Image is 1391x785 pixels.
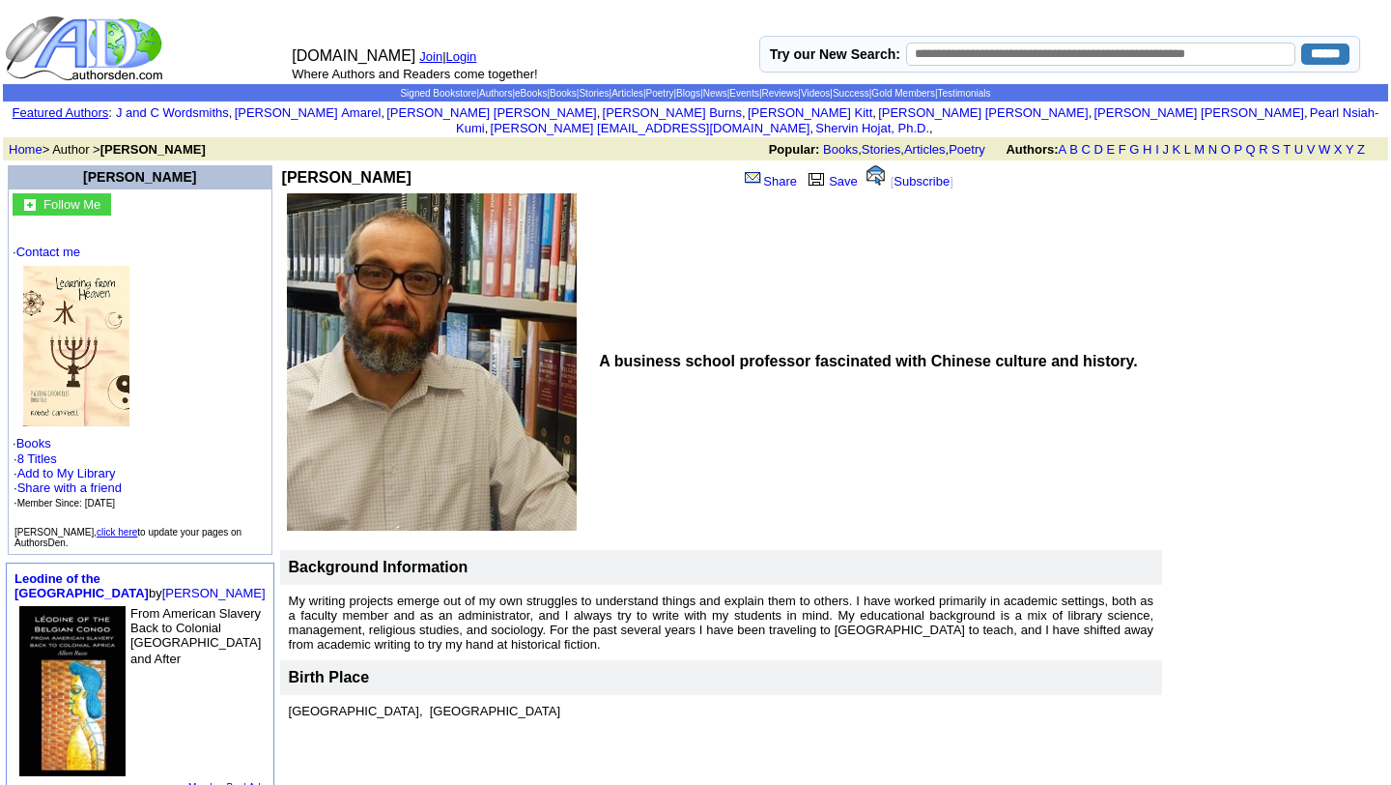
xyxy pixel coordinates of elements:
a: N [1208,142,1217,157]
a: Testimonials [938,88,991,99]
font: i [746,108,748,119]
a: 8 Titles [17,451,57,466]
b: Background Information [289,559,468,575]
a: Gold Members [871,88,935,99]
b: Popular: [769,142,820,157]
a: K [1173,142,1181,157]
a: [PERSON_NAME] Amarel [235,105,382,120]
a: Articles [904,142,946,157]
font: [GEOGRAPHIC_DATA], [GEOGRAPHIC_DATA] [289,704,560,718]
font: | [442,49,483,64]
font: · [14,451,122,509]
b: [PERSON_NAME] [100,142,206,157]
a: Leodine of the [GEOGRAPHIC_DATA] [14,571,149,600]
a: O [1221,142,1231,157]
a: Home [9,142,43,157]
a: [PERSON_NAME] [PERSON_NAME] [1093,105,1303,120]
b: [PERSON_NAME] [282,169,412,186]
font: i [933,124,935,134]
img: 77280.jpg [23,266,129,426]
font: i [876,108,878,119]
a: Featured Authors [13,105,109,120]
a: [PERSON_NAME] [PERSON_NAME] [386,105,596,120]
a: Books [16,436,51,451]
a: Subscribe [894,174,950,189]
font: : [13,105,112,120]
a: R [1259,142,1267,157]
font: i [1092,108,1093,119]
a: F [1119,142,1126,157]
a: [PERSON_NAME] [162,586,266,600]
a: Books [823,142,858,157]
font: > Author > [9,142,206,157]
a: J [1162,142,1169,157]
b: Authors: [1006,142,1058,157]
a: [PERSON_NAME] [83,169,196,185]
a: L [1184,142,1191,157]
font: , , , , , , , , , , [116,105,1378,135]
a: W [1319,142,1330,157]
a: Reviews [762,88,799,99]
a: Articles [611,88,643,99]
a: Videos [801,88,830,99]
font: Member Since: [DATE] [17,498,116,509]
a: Y [1346,142,1353,157]
b: A business school professor fascinated with Chinese culture and history. [599,353,1137,369]
a: Authors [479,88,512,99]
a: Login [446,49,477,64]
a: Save [804,174,858,189]
a: Events [729,88,759,99]
a: Poetry [646,88,674,99]
font: [DOMAIN_NAME] [292,47,415,64]
img: 63448.jpg [19,606,126,776]
a: J and C Wordsmiths [116,105,229,120]
font: · · [13,245,268,510]
font: i [384,108,386,119]
a: V [1307,142,1316,157]
a: [PERSON_NAME] Kitt [748,105,872,120]
a: Follow Me [43,195,100,212]
font: Birth Place [289,669,370,685]
a: A [1059,142,1066,157]
a: Share with a friend [17,480,122,495]
a: I [1155,142,1159,157]
img: logo_ad.gif [5,15,167,82]
a: Poetry [949,142,985,157]
a: eBooks [515,88,547,99]
font: Where Authors and Readers come together! [292,67,537,81]
img: See larger image [287,193,577,531]
a: [PERSON_NAME] Burns [603,105,743,120]
a: Join [419,49,442,64]
font: [PERSON_NAME], to update your pages on AuthorsDen. [14,527,241,548]
label: Try our New Search: [770,46,900,62]
font: i [813,124,815,134]
font: My writing projects emerge out of my own struggles to understand things and explain them to other... [289,594,1154,652]
a: D [1093,142,1102,157]
img: library.gif [806,170,827,186]
a: [PERSON_NAME] [PERSON_NAME] [878,105,1088,120]
a: B [1069,142,1078,157]
a: T [1283,142,1291,157]
font: i [600,108,602,119]
a: G [1129,142,1139,157]
a: Signed Bookstore [400,88,476,99]
font: by [14,571,266,600]
a: click here [97,527,137,538]
font: i [488,124,490,134]
img: alert.gif [866,165,885,186]
a: M [1194,142,1205,157]
font: , , , [769,142,1382,157]
a: Z [1357,142,1365,157]
img: share_page.gif [745,170,761,186]
font: From American Slavery Back to Colonial [GEOGRAPHIC_DATA] and After [130,606,261,666]
a: C [1081,142,1090,157]
a: Contact me [16,245,80,259]
a: [PERSON_NAME] [EMAIL_ADDRESS][DOMAIN_NAME] [491,121,810,135]
a: P [1234,142,1241,157]
a: X [1334,142,1343,157]
a: Q [1245,142,1255,157]
a: Share [743,174,797,189]
font: Follow Me [43,197,100,212]
a: Books [550,88,577,99]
